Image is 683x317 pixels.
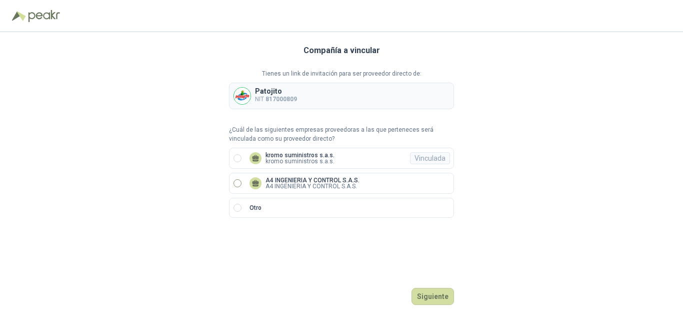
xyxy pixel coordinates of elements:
h3: Compañía a vincular [303,44,380,57]
div: Vinculada [410,152,450,164]
p: ¿Cuál de las siguientes empresas proveedoras a las que perteneces será vinculada como su proveedo... [229,125,454,144]
p: Tienes un link de invitación para ser proveedor directo de: [229,69,454,79]
p: kromo suministros s.a.s. [265,158,334,164]
button: Siguiente [411,288,454,305]
p: A4 INGENIERIA Y CONTROL S.A.S. [265,183,359,189]
p: Otro [249,203,261,213]
p: Patojito [255,88,297,95]
p: NIT [255,95,297,104]
p: kromo suministros s.a.s. [265,152,334,158]
b: 817000809 [265,96,297,103]
img: Company Logo [234,88,250,104]
img: Peakr [28,10,60,22]
p: A4 INGENIERIA Y CONTROL S.A.S. [265,177,359,183]
img: Logo [12,11,26,21]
